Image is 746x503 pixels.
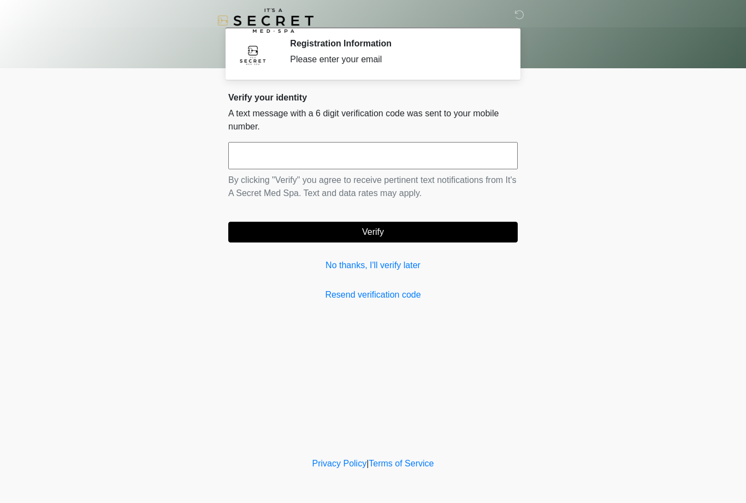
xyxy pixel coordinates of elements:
p: A text message with a 6 digit verification code was sent to your mobile number. [228,107,518,133]
img: It's A Secret Med Spa Logo [217,8,313,33]
h2: Registration Information [290,38,501,49]
a: Resend verification code [228,288,518,301]
a: | [366,459,369,468]
div: Please enter your email [290,53,501,66]
button: Verify [228,222,518,242]
p: By clicking "Verify" you agree to receive pertinent text notifications from It's A Secret Med Spa... [228,174,518,200]
a: No thanks, I'll verify later [228,259,518,272]
h2: Verify your identity [228,92,518,103]
a: Privacy Policy [312,459,367,468]
img: Agent Avatar [236,38,269,71]
a: Terms of Service [369,459,434,468]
